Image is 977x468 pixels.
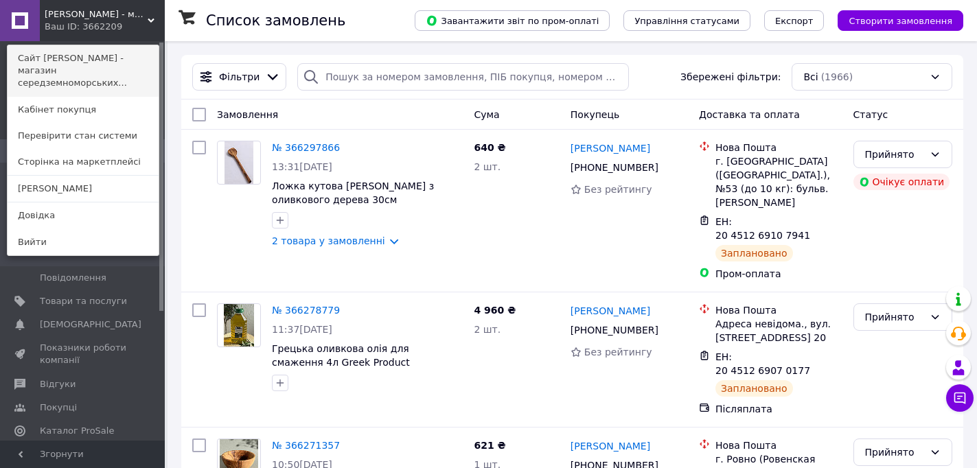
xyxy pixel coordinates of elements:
a: 2 товара у замовленні [272,235,385,246]
span: Створити замовлення [849,16,952,26]
a: Створити замовлення [824,14,963,25]
a: [PERSON_NAME] [571,141,650,155]
a: № 366278779 [272,305,340,316]
span: Збережені фільтри: [680,70,781,84]
span: Покупець [571,109,619,120]
span: 621 ₴ [474,440,505,451]
span: Відгуки [40,378,76,390]
a: [PERSON_NAME] [571,304,650,318]
span: 2 шт. [474,324,501,335]
span: Управління статусами [634,16,739,26]
span: Доставка та оплата [699,109,800,120]
a: Довідка [8,202,159,229]
a: Ложка кутова [PERSON_NAME] з оливкового дерева 30см [272,180,434,205]
div: Нова Пошта [715,438,842,452]
h1: Список замовлень [206,12,345,29]
div: [PHONE_NUMBER] [568,158,661,177]
button: Чат з покупцем [946,384,974,412]
a: № 366271357 [272,440,340,451]
a: Сторінка на маркетплейсі [8,149,159,175]
span: Повідомлення [40,272,106,284]
span: Покупці [40,401,77,414]
a: [PERSON_NAME] [571,439,650,453]
a: № 366297866 [272,142,340,153]
span: Показники роботи компанії [40,342,127,366]
span: Oliver - магазин середземноморських товарів [45,8,148,21]
input: Пошук за номером замовлення, ПІБ покупця, номером телефону, Email, номером накладної [297,63,629,91]
a: Вийти [8,229,159,255]
a: Перевірити стан системи [8,123,159,149]
span: Cума [474,109,499,120]
span: 11:37[DATE] [272,324,332,335]
span: Завантажити звіт по пром-оплаті [426,14,599,27]
a: Грецька оливкова олія для смаження 4л Greek Product [272,343,410,368]
img: Фото товару [225,141,253,184]
span: 4 960 ₴ [474,305,516,316]
div: Прийнято [865,445,924,460]
img: Фото товару [224,304,255,347]
span: Без рейтингу [584,184,652,195]
span: Експорт [775,16,814,26]
span: Статус [853,109,888,120]
span: Каталог ProSale [40,425,114,437]
span: Всі [803,70,818,84]
span: Без рейтингу [584,347,652,358]
a: [PERSON_NAME] [8,176,159,202]
span: [DEMOGRAPHIC_DATA] [40,318,141,331]
span: (1966) [821,71,853,82]
a: Сайт [PERSON_NAME] - магазин середземноморських... [8,45,159,97]
a: Фото товару [217,303,261,347]
button: Завантажити звіт по пром-оплаті [415,10,610,31]
div: Пром-оплата [715,267,842,281]
span: Товари та послуги [40,295,127,307]
button: Створити замовлення [838,10,963,31]
div: Післяплата [715,402,842,416]
a: Фото товару [217,141,261,185]
span: Замовлення [217,109,278,120]
div: Нова Пошта [715,303,842,317]
span: Фільтри [219,70,260,84]
span: 2 шт. [474,161,501,172]
span: ЕН: 20 4512 6907 0177 [715,351,810,376]
div: г. [GEOGRAPHIC_DATA] ([GEOGRAPHIC_DATA].), №53 (до 10 кг): бульв. [PERSON_NAME] [715,154,842,209]
span: 640 ₴ [474,142,505,153]
div: Прийнято [865,309,924,325]
button: Експорт [764,10,825,31]
a: Кабінет покупця [8,97,159,123]
div: Нова Пошта [715,141,842,154]
div: Прийнято [865,147,924,162]
div: Адреса невідома., вул. [STREET_ADDRESS] 20 [715,317,842,344]
span: 13:31[DATE] [272,161,332,172]
div: Заплановано [715,380,793,397]
div: [PHONE_NUMBER] [568,320,661,340]
span: ЕН: 20 4512 6910 7941 [715,216,810,241]
div: Очікує оплати [853,174,950,190]
button: Управління статусами [623,10,750,31]
div: Ваш ID: 3662209 [45,21,102,33]
div: Заплановано [715,245,793,261]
